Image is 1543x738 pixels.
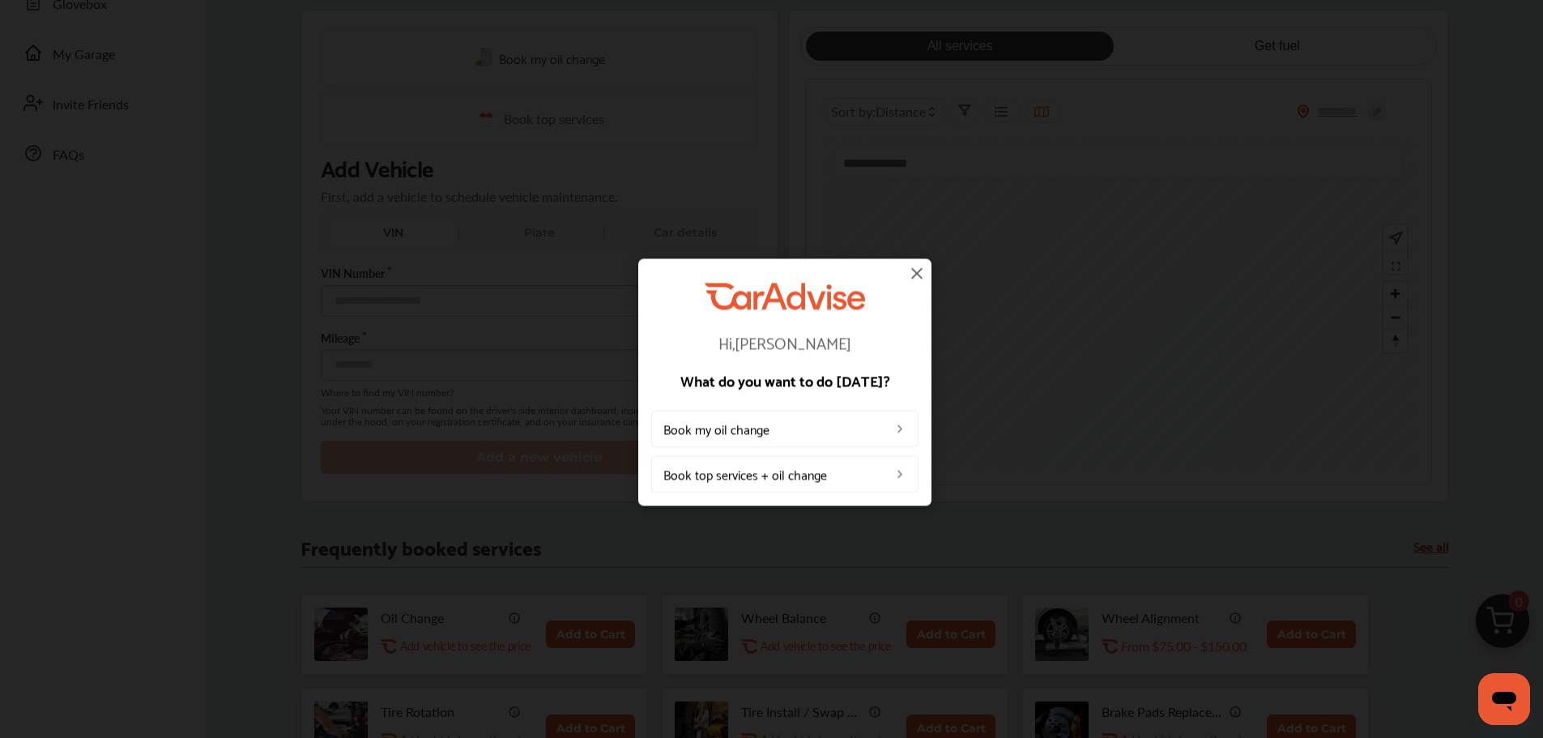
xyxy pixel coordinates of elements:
img: left_arrow_icon.0f472efe.svg [893,422,906,435]
img: CarAdvise Logo [705,283,865,309]
p: What do you want to do [DATE]? [651,373,919,387]
a: Book my oil change [651,410,919,447]
a: Book top services + oil change [651,455,919,493]
p: Hi, [PERSON_NAME] [651,334,919,350]
iframe: Button to launch messaging window [1478,673,1530,725]
img: left_arrow_icon.0f472efe.svg [893,467,906,480]
img: close-icon.a004319c.svg [907,263,927,283]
